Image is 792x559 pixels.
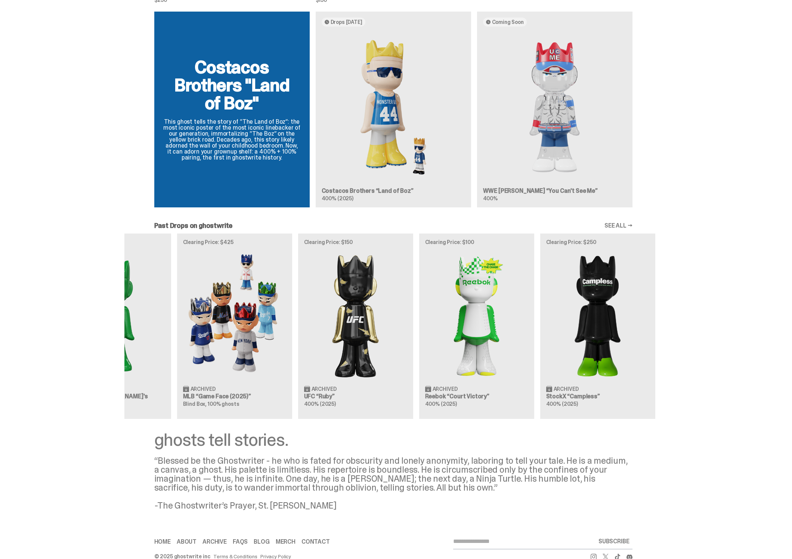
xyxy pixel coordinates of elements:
h2: Past Drops on ghostwrite [154,222,233,229]
span: 400% [483,195,498,202]
span: 400% (2025) [322,195,353,202]
span: 400% (2025) [304,401,336,407]
h3: Reebok “Court Victory” [425,393,528,399]
a: About [177,539,197,545]
h3: WWE [PERSON_NAME] “You Can't See Me” [483,188,627,194]
a: Merch [276,539,296,545]
img: Ruby [304,251,407,380]
a: SEE ALL → [604,223,632,229]
span: Drops [DATE] [331,19,362,25]
a: Privacy Policy [260,554,291,559]
a: Blog [254,539,269,545]
a: Clearing Price: $425 Game Face (2025) Archived [177,234,292,419]
span: Archived [433,386,458,392]
img: You Can't See Me [483,33,627,182]
a: Clearing Price: $100 Court Victory Archived [419,234,534,419]
span: 400% (2025) [425,401,457,407]
h2: Costacos Brothers "Land of Boz" [163,58,301,112]
a: Archive [202,539,227,545]
h3: UFC “Ruby” [304,393,407,399]
button: SUBSCRIBE [595,534,632,549]
p: Clearing Price: $425 [183,240,286,245]
a: FAQs [233,539,248,545]
p: Clearing Price: $150 [304,240,407,245]
a: Clearing Price: $250 Campless Archived [540,234,655,419]
img: Land of Boz [322,33,465,182]
span: Archived [312,386,337,392]
span: Archived [554,386,579,392]
p: Clearing Price: $250 [546,240,649,245]
img: Court Victory [425,251,528,380]
img: Campless [546,251,649,380]
h3: StockX “Campless” [546,393,649,399]
span: 400% (2025) [546,401,578,407]
h3: Costacos Brothers “Land of Boz” [322,188,465,194]
span: 100% ghosts [208,401,239,407]
a: Contact [301,539,330,545]
a: Home [154,539,171,545]
a: Terms & Conditions [213,554,257,559]
img: Game Face (2025) [183,251,286,380]
a: Clearing Price: $150 Ruby Archived [298,234,413,419]
span: Archived [191,386,216,392]
span: Blind Box, [183,401,207,407]
div: ghosts tell stories. [154,431,632,449]
span: Coming Soon [492,19,524,25]
p: Clearing Price: $100 [425,240,528,245]
p: This ghost tells the story of “The Land of Boz”: the most iconic poster of the most iconic lineba... [163,119,301,161]
div: © 2025 ghostwrite inc [154,554,210,559]
div: “Blessed be the Ghostwriter - he who is fated for obscurity and lonely anonymity, laboring to tel... [154,456,632,510]
h3: MLB “Game Face (2025)” [183,393,286,399]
